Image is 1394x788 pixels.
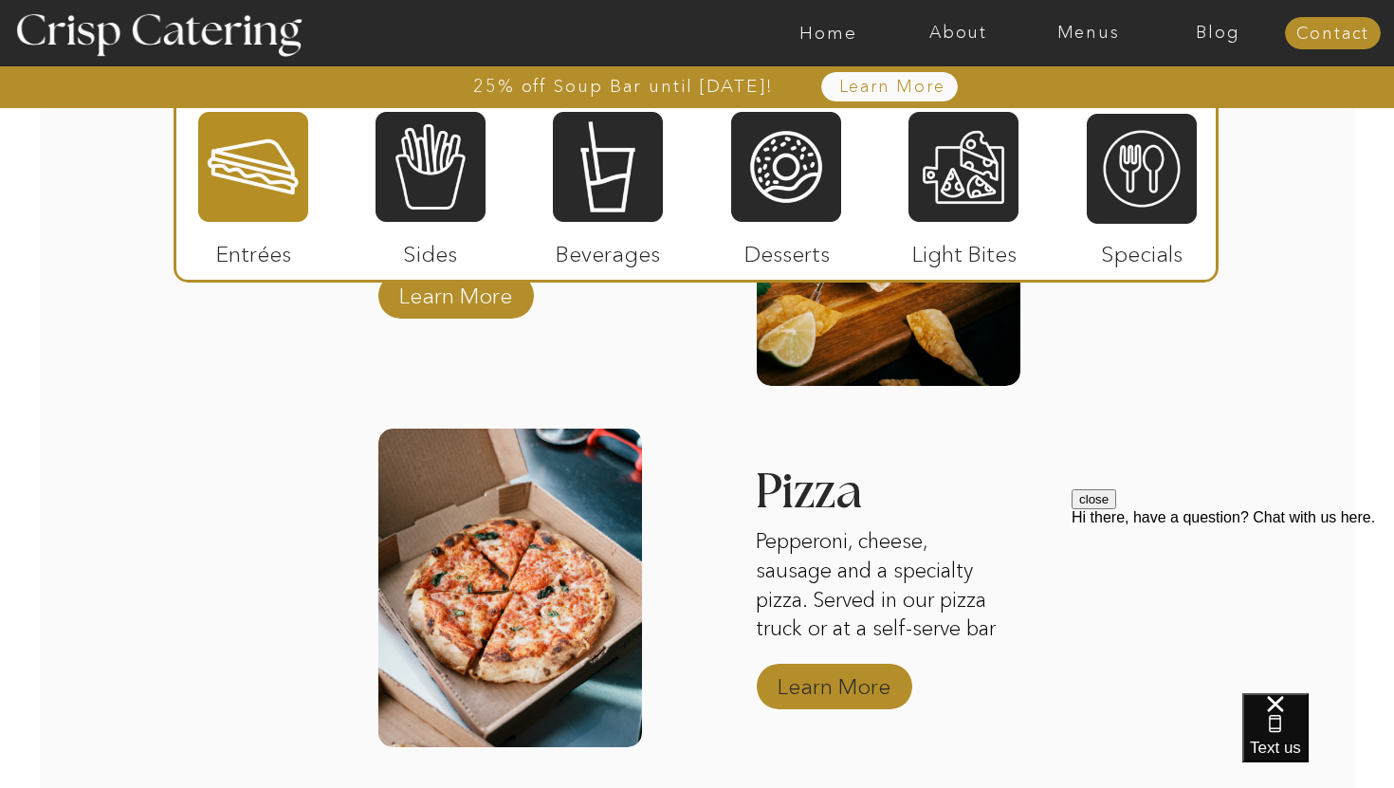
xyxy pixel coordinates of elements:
a: Menus [1023,24,1153,43]
iframe: podium webchat widget prompt [1072,489,1394,717]
p: Specials [1078,222,1204,277]
a: 25% off Soup Bar until [DATE]! [405,77,842,96]
a: Learn More [771,654,897,709]
a: Home [763,24,893,43]
a: Learn More [795,78,989,97]
a: Blog [1153,24,1283,43]
iframe: podium webchat widget bubble [1242,693,1394,788]
p: Desserts [724,222,850,277]
a: Contact [1285,25,1381,44]
p: Entrées [191,222,317,277]
a: About [893,24,1023,43]
p: Sides [367,222,493,277]
p: Beverages [544,222,670,277]
h3: Pizza [755,467,952,522]
a: Learn More [393,264,519,319]
p: Pepperoni, cheese, sausage and a specialty pizza. Served in our pizza truck or at a self-serve bar [756,527,1008,644]
p: Light Bites [901,222,1027,277]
